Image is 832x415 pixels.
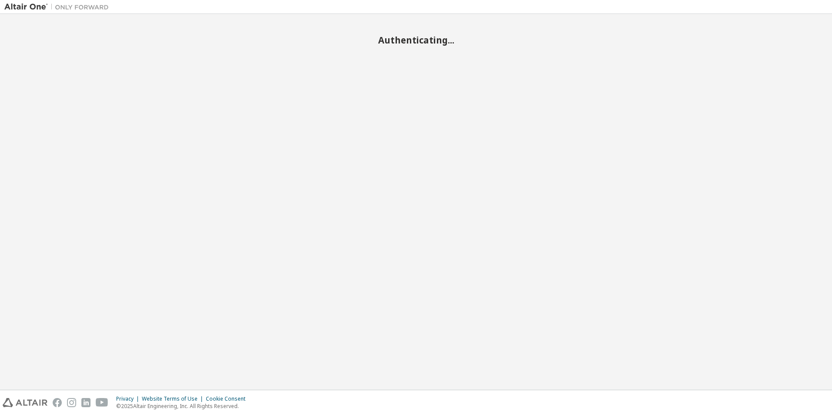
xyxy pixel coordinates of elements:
[53,398,62,407] img: facebook.svg
[206,395,251,402] div: Cookie Consent
[142,395,206,402] div: Website Terms of Use
[81,398,91,407] img: linkedin.svg
[116,395,142,402] div: Privacy
[96,398,108,407] img: youtube.svg
[4,34,828,46] h2: Authenticating...
[67,398,76,407] img: instagram.svg
[3,398,47,407] img: altair_logo.svg
[116,402,251,410] p: © 2025 Altair Engineering, Inc. All Rights Reserved.
[4,3,113,11] img: Altair One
